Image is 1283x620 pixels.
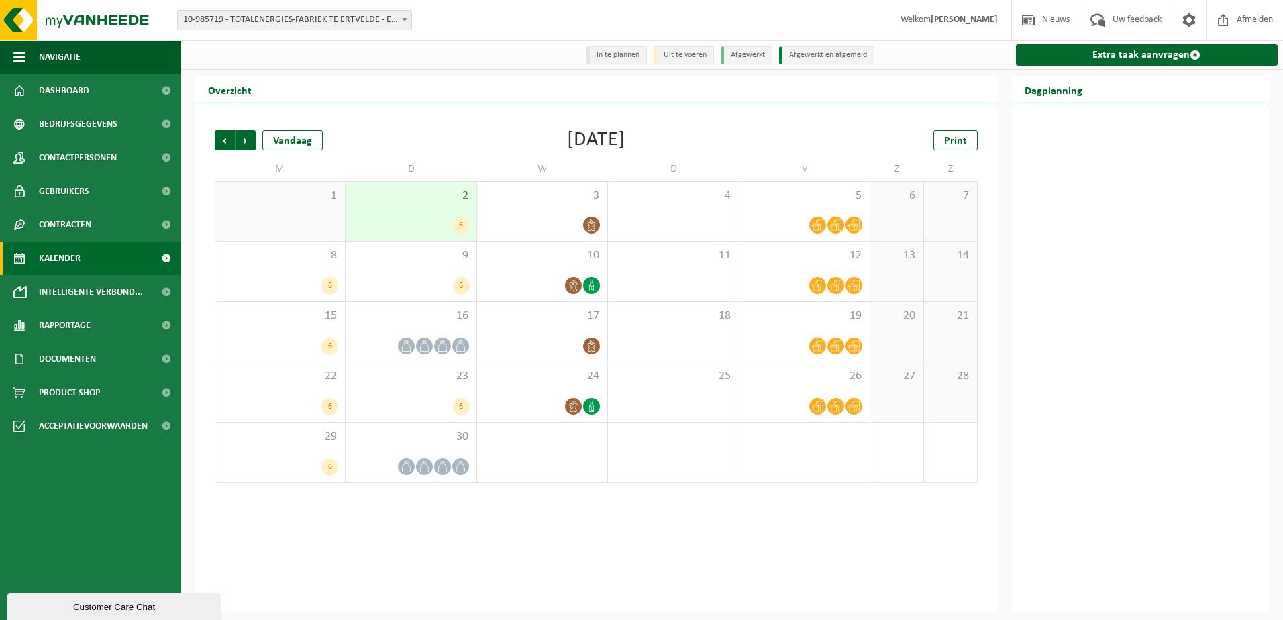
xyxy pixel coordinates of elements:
[746,369,863,384] span: 26
[352,248,469,263] span: 9
[931,309,970,323] span: 21
[453,277,470,295] div: 6
[931,248,970,263] span: 14
[39,141,117,174] span: Contactpersonen
[877,189,917,203] span: 6
[931,15,998,25] strong: [PERSON_NAME]
[453,398,470,415] div: 6
[608,157,739,181] td: D
[586,46,647,64] li: In te plannen
[870,157,924,181] td: Z
[484,248,601,263] span: 10
[39,74,89,107] span: Dashboard
[236,130,256,150] span: Volgende
[931,369,970,384] span: 28
[654,46,714,64] li: Uit te voeren
[615,369,731,384] span: 25
[195,76,265,103] h2: Overzicht
[177,10,412,30] span: 10-985719 - TOTALENERGIES-FABRIEK TE ERTVELDE - ERTVELDE
[615,309,731,323] span: 18
[924,157,978,181] td: Z
[746,189,863,203] span: 5
[39,40,81,74] span: Navigatie
[39,275,143,309] span: Intelligente verbond...
[484,189,601,203] span: 3
[746,248,863,263] span: 12
[321,277,338,295] div: 6
[215,130,235,150] span: Vorige
[453,217,470,234] div: 6
[779,46,874,64] li: Afgewerkt en afgemeld
[477,157,608,181] td: W
[321,458,338,476] div: 6
[567,130,625,150] div: [DATE]
[933,130,978,150] a: Print
[877,369,917,384] span: 27
[615,248,731,263] span: 11
[721,46,772,64] li: Afgewerkt
[39,342,96,376] span: Documenten
[484,309,601,323] span: 17
[739,157,870,181] td: V
[484,369,601,384] span: 24
[1016,44,1278,66] a: Extra taak aanvragen
[352,309,469,323] span: 16
[352,429,469,444] span: 30
[1011,76,1096,103] h2: Dagplanning
[931,189,970,203] span: 7
[39,242,81,275] span: Kalender
[222,309,338,323] span: 15
[39,309,91,342] span: Rapportage
[39,208,91,242] span: Contracten
[39,107,117,141] span: Bedrijfsgegevens
[352,189,469,203] span: 2
[39,376,100,409] span: Product Shop
[352,369,469,384] span: 23
[877,248,917,263] span: 13
[178,11,411,30] span: 10-985719 - TOTALENERGIES-FABRIEK TE ERTVELDE - ERTVELDE
[222,429,338,444] span: 29
[944,136,967,146] span: Print
[615,189,731,203] span: 4
[222,248,338,263] span: 8
[877,309,917,323] span: 20
[262,130,323,150] div: Vandaag
[321,398,338,415] div: 6
[346,157,476,181] td: D
[222,189,338,203] span: 1
[746,309,863,323] span: 19
[7,590,224,620] iframe: chat widget
[39,174,89,208] span: Gebruikers
[321,338,338,355] div: 6
[39,409,148,443] span: Acceptatievoorwaarden
[215,157,346,181] td: M
[222,369,338,384] span: 22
